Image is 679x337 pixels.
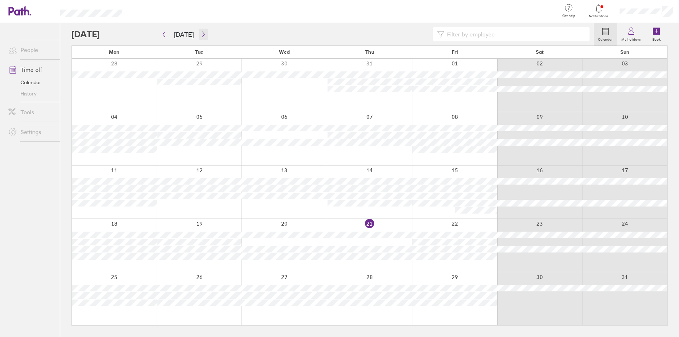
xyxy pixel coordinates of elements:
[3,43,60,57] a: People
[452,49,458,55] span: Fri
[620,49,629,55] span: Sun
[557,14,580,18] span: Get help
[168,29,199,40] button: [DATE]
[648,35,665,42] label: Book
[3,105,60,119] a: Tools
[645,23,668,46] a: Book
[3,88,60,99] a: History
[587,4,610,18] a: Notifications
[3,63,60,77] a: Time off
[617,23,645,46] a: My holidays
[617,35,645,42] label: My holidays
[594,23,617,46] a: Calendar
[536,49,544,55] span: Sat
[195,49,203,55] span: Tue
[3,125,60,139] a: Settings
[587,14,610,18] span: Notifications
[444,28,585,41] input: Filter by employee
[594,35,617,42] label: Calendar
[3,77,60,88] a: Calendar
[109,49,120,55] span: Mon
[365,49,374,55] span: Thu
[279,49,290,55] span: Wed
